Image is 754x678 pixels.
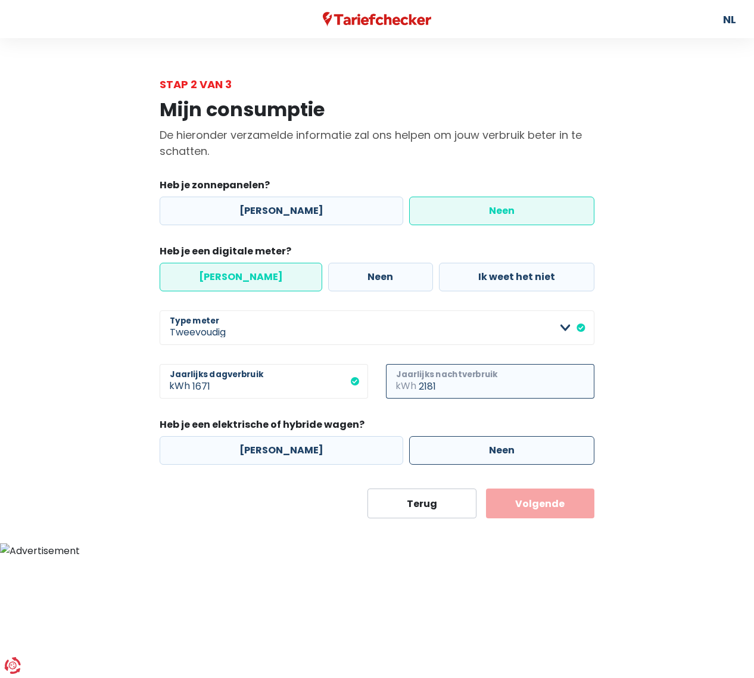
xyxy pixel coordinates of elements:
label: [PERSON_NAME] [160,436,403,465]
button: Terug [367,489,476,518]
img: Tariefchecker logo [323,12,431,27]
p: De hieronder verzamelde informatie zal ons helpen om jouw verbruik beter in te schatten. [160,127,594,159]
legend: Heb je een elektrische of hybride wagen? [160,418,594,436]
button: Volgende [486,489,595,518]
label: Neen [328,263,432,291]
label: Neen [409,436,594,465]
label: [PERSON_NAME] [160,263,322,291]
div: Stap 2 van 3 [160,76,594,92]
span: kWh [386,364,419,399]
h1: Mijn consumptie [160,98,594,121]
legend: Heb je zonnepanelen? [160,178,594,197]
label: [PERSON_NAME] [160,197,403,225]
label: Neen [409,197,594,225]
span: kWh [160,364,192,399]
legend: Heb je een digitale meter? [160,244,594,263]
label: Ik weet het niet [439,263,594,291]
